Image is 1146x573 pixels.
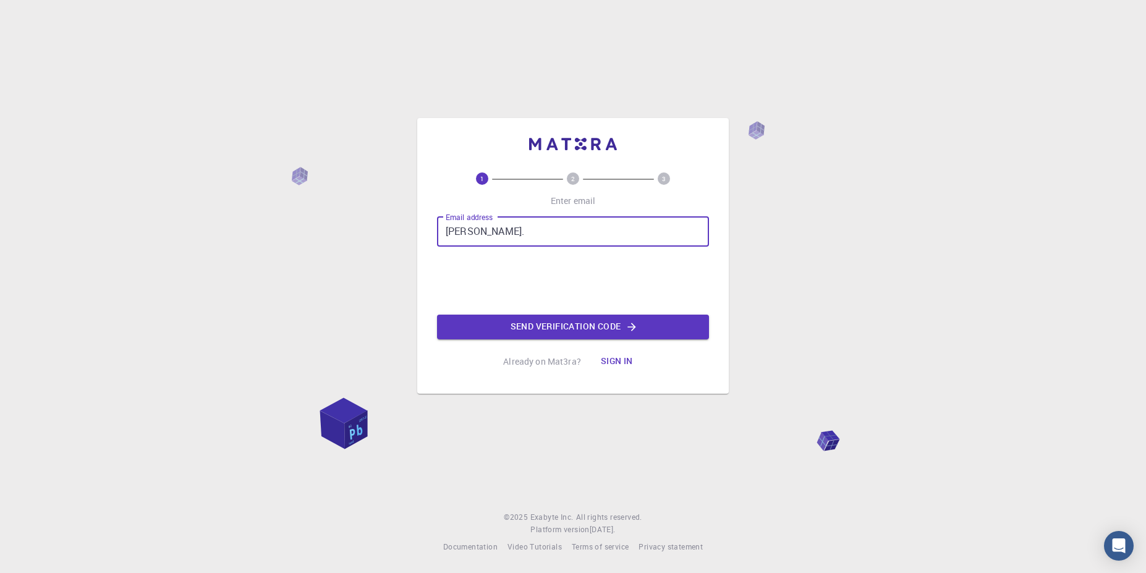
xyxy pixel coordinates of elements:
span: Platform version [530,524,589,536]
span: Exabyte Inc. [530,512,574,522]
button: Send verification code [437,315,709,339]
button: Sign in [591,349,643,374]
a: Documentation [443,541,498,553]
p: Enter email [551,195,596,207]
text: 3 [662,174,666,183]
iframe: reCAPTCHA [479,257,667,305]
a: Video Tutorials [507,541,562,553]
a: [DATE]. [590,524,616,536]
span: [DATE] . [590,524,616,534]
a: Privacy statement [639,541,703,553]
span: Terms of service [572,541,629,551]
a: Terms of service [572,541,629,553]
text: 2 [571,174,575,183]
div: Open Intercom Messenger [1104,531,1134,561]
a: Exabyte Inc. [530,511,574,524]
span: Privacy statement [639,541,703,551]
p: Already on Mat3ra? [503,355,581,368]
label: Email address [446,212,493,223]
span: © 2025 [504,511,530,524]
span: Documentation [443,541,498,551]
span: Video Tutorials [507,541,562,551]
text: 1 [480,174,484,183]
span: All rights reserved. [576,511,642,524]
